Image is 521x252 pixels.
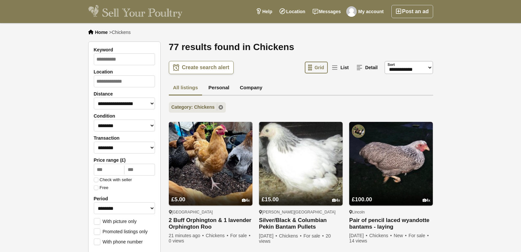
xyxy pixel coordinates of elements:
img: 2 Buff Orphington & 1 lavender Orphington Roo [169,122,252,206]
label: Keyword [94,47,155,52]
label: With picture only [94,218,137,224]
label: Condition [94,113,155,119]
li: > [109,30,131,35]
label: Sort [388,62,395,68]
a: £100.00 4 [349,184,433,206]
a: Messages [309,5,345,18]
div: [PERSON_NAME][GEOGRAPHIC_DATA] [259,210,343,215]
a: Location [276,5,309,18]
img: Pair of pencil laced wyandotte bantams - laying [349,122,433,206]
label: Location [94,69,155,74]
a: £15.00 4 [259,184,343,206]
span: For sale [408,233,429,238]
span: [DATE] [349,233,368,238]
span: For sale [303,233,324,238]
a: Create search alert [169,61,234,74]
span: [DATE] [259,233,278,238]
a: Post an ad [391,5,433,18]
img: jawed ahmed [346,6,357,17]
span: 21 minutes ago [169,233,205,238]
div: 4 [423,198,430,203]
a: £5.00 4 [169,184,252,206]
a: Category: Chickens [169,102,226,113]
img: Louise [352,125,365,138]
div: Lincoln [349,210,433,215]
label: Period [94,196,155,201]
a: Silver/Black & Columbian Pekin Bantam Pullets Guaranteed [DEMOGRAPHIC_DATA] .[DATE] [259,217,343,231]
span: Chickens [369,233,393,238]
span: For sale [230,233,251,238]
div: [GEOGRAPHIC_DATA] [169,210,252,215]
img: Sell Your Poultry [88,5,183,18]
span: Grid [315,65,324,70]
span: Chickens [279,233,302,238]
label: Distance [94,91,155,97]
label: With phone number [94,238,143,244]
a: Detail [353,62,381,73]
a: All listings [169,81,202,96]
span: Chickens [112,30,131,35]
span: 20 views [259,233,331,244]
div: 4 [332,198,340,203]
a: Pair of pencil laced wyandotte bantams - laying [349,217,433,230]
span: £15.00 [262,196,279,203]
a: 2 Buff Orphington & 1 lavender Orphington Roo [169,217,252,230]
label: Check with seller [94,178,132,182]
span: 14 views [349,238,367,243]
span: Create search alert [182,64,229,71]
a: List [328,62,352,73]
a: Grid [305,62,328,73]
a: Personal [204,81,233,96]
span: New [394,233,407,238]
label: Transaction [94,135,155,141]
a: Company [236,81,267,96]
a: Home [95,30,108,35]
div: 4 [242,198,250,203]
span: List [340,65,349,70]
img: Silver/Black & Columbian Pekin Bantam Pullets Guaranteed Female .23/07/25 [259,122,343,206]
label: Price range (£) [94,157,155,163]
span: 0 views [169,238,184,243]
span: £100.00 [352,196,372,203]
span: £5.00 [171,196,186,203]
a: Help [252,5,276,18]
span: Detail [365,65,378,70]
a: My account [345,5,387,18]
label: Free [94,185,109,190]
h1: 77 results found in Chickens [169,42,433,53]
span: Chickens [206,233,229,238]
label: Promoted listings only [94,228,148,234]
